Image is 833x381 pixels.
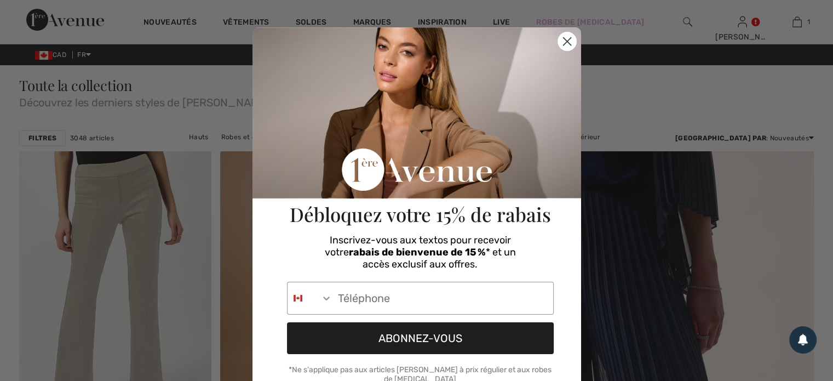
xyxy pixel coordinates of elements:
span: Aide [25,8,47,18]
span: Débloquez votre 15% de rabais [290,201,551,227]
button: Search Countries [288,282,332,314]
button: Close dialog [558,32,577,51]
span: rabais de bienvenue de 15 % [349,246,486,258]
button: ABONNEZ-VOUS [287,322,554,354]
span: Inscrivez-vous aux textos pour recevoir votre * et un accès exclusif aux offres. [325,234,516,270]
img: Canada [294,294,302,303]
input: Téléphone [332,282,553,314]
